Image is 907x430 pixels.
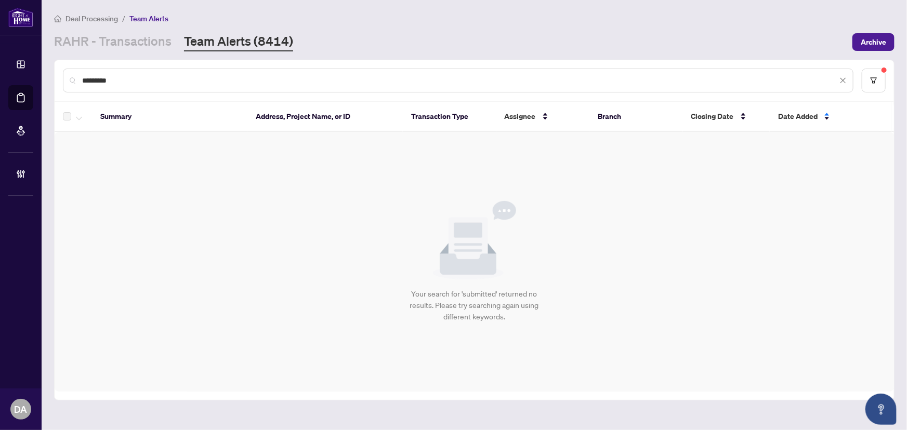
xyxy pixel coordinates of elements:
[404,288,545,322] div: Your search for 'submitted' returned no results. Please try searching again using different keywo...
[403,102,496,132] th: Transaction Type
[54,33,172,51] a: RAHR - Transactions
[589,102,683,132] th: Branch
[122,12,125,24] li: /
[778,111,818,122] span: Date Added
[770,102,882,132] th: Date Added
[8,8,33,27] img: logo
[433,201,516,280] img: Null State Icon
[839,77,847,84] span: close
[865,394,897,425] button: Open asap
[505,111,536,122] span: Assignee
[862,69,886,92] button: filter
[870,77,877,84] span: filter
[184,33,293,51] a: Team Alerts (8414)
[54,15,61,22] span: home
[129,14,168,23] span: Team Alerts
[247,102,403,132] th: Address, Project Name, or ID
[683,102,770,132] th: Closing Date
[65,14,118,23] span: Deal Processing
[861,34,886,50] span: Archive
[92,102,247,132] th: Summary
[496,102,590,132] th: Assignee
[852,33,895,51] button: Archive
[691,111,734,122] span: Closing Date
[15,402,28,416] span: DA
